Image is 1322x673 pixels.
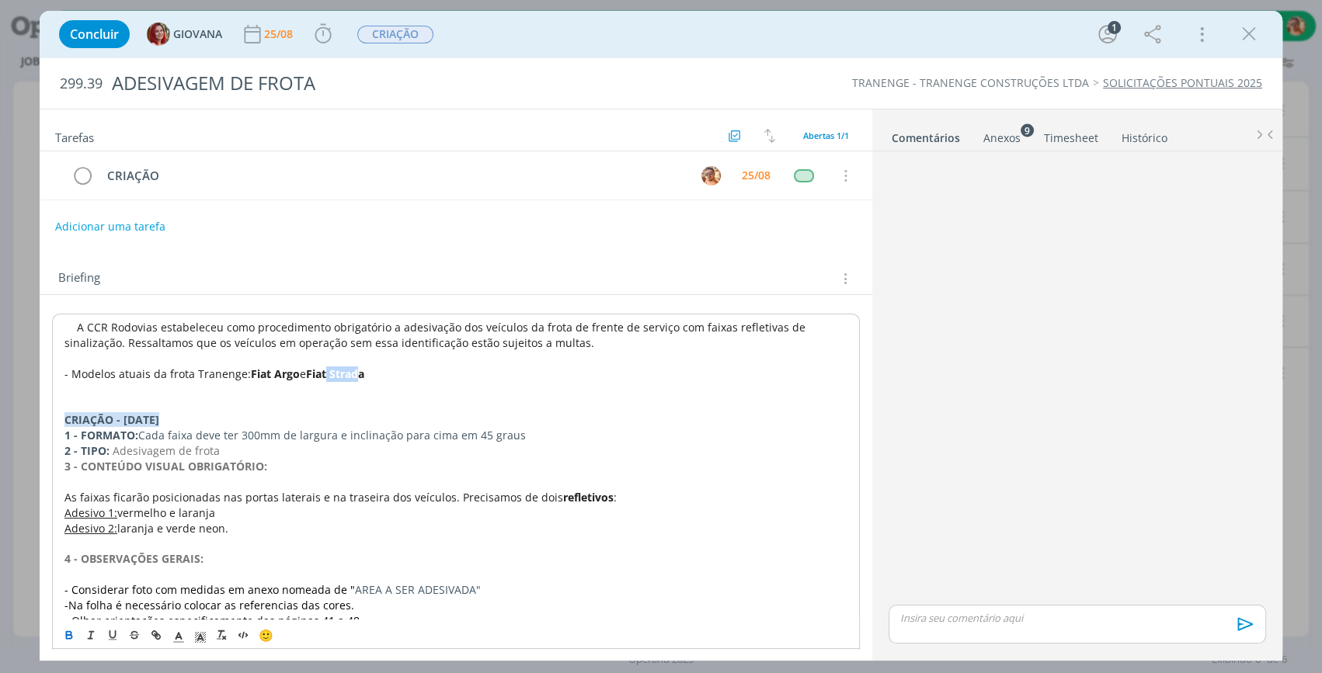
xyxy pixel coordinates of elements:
[64,428,138,442] strong: 1 - FORMATO:
[55,127,94,145] span: Tarefas
[1103,75,1262,90] a: SOLICITAÇÕES PONTUAIS 2025
[64,582,847,598] p: AREA A SER ADESIVADA"
[64,521,117,536] u: Adesivo 2:
[70,28,119,40] span: Concluir
[117,505,215,520] span: vermelho e laranja
[58,269,100,289] span: Briefing
[59,20,130,48] button: Concluir
[699,164,722,187] button: V
[64,443,110,458] strong: 2 - TIPO:
[259,627,273,643] span: 🙂
[614,490,617,505] span: :
[64,598,68,612] span: -
[891,123,961,146] a: Comentários
[64,320,809,350] span: A CCR Rodovias estabeleceu como procedimento obrigatório a adesivação dos veículos da frota de fr...
[64,459,267,474] strong: 3 - CONTEÚDO VISUAL OBRIGATÓRIO:
[113,443,220,458] span: Adesivagem de frota
[168,626,190,644] span: Cor do Texto
[147,23,170,46] img: G
[60,75,103,92] span: 299.39
[264,29,296,40] div: 25/08
[306,366,364,381] strong: Fiat Strada
[803,130,849,141] span: Abertas 1/1
[190,626,211,644] span: Cor de Fundo
[1121,123,1168,146] a: Histórico
[68,598,354,612] span: Na folha é necessário colocar as referencias das cores.
[64,551,204,566] strong: 4 - OBSERVAÇÕES GERAIS:
[54,213,166,241] button: Adicionar uma tarefa
[64,490,563,505] span: As faixas ficarão posicionadas nas portas laterais e na traseira dos veículos. Precisamos de dois
[251,366,300,381] strong: Fiat Argo
[291,613,363,628] span: ginas 41 a 48.
[983,130,1021,146] div: Anexos
[1095,22,1120,47] button: 1
[1108,21,1121,34] div: 1
[764,129,775,143] img: arrow-down-up.svg
[300,366,306,381] span: e
[357,26,433,43] span: CRIAÇÃO
[563,490,614,505] strong: refletivos
[100,166,687,186] div: CRIAÇÃO
[64,582,355,597] span: - Considerar foto com medidas em anexo nomeada de "
[357,25,434,44] button: CRIAÇÃO
[64,366,251,381] span: - Modelos atuais da frota Tranenge:
[1021,123,1034,137] sup: 9
[64,412,159,427] strong: CRIAÇÃO - [DATE]
[117,521,228,536] span: laranja e verde neon.
[173,29,222,40] span: GIOVANA
[106,64,755,102] div: ADESIVAGEM DE FROTA
[742,170,771,181] div: 25/08
[64,613,291,628] span: - Olhar orientações especificamente das pá
[701,166,721,186] img: V
[40,11,1282,661] div: dialog
[64,428,847,443] p: Cada faixa deve ter 300mm de largura e inclinação para cima em 45 graus
[852,75,1089,90] a: TRANENGE - TRANENGE CONSTRUÇÕES LTDA
[255,626,277,644] button: 🙂
[64,505,117,520] u: Adesivo 1:
[1043,123,1099,146] a: Timesheet
[147,23,222,46] button: GGIOVANA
